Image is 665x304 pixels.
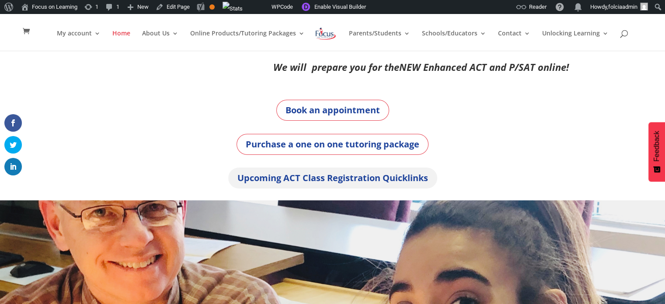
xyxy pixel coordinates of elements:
[276,100,389,121] a: Book an appointment
[142,30,178,51] a: About Us
[190,30,305,51] a: Online Products/Tutoring Packages
[223,2,243,16] img: Views over 48 hours. Click for more Jetpack Stats.
[648,122,665,182] button: Feedback - Show survey
[228,168,437,189] a: Upcoming ACT Class Registration Quicklinks
[653,131,661,161] span: Feedback
[349,30,410,51] a: Parents/Students
[422,30,486,51] a: Schools/Educators
[314,26,337,42] img: Focus on Learning
[542,30,609,51] a: Unlocking Learning
[57,30,101,51] a: My account
[112,30,130,51] a: Home
[237,134,428,155] a: Purchase a one on one tutoring package
[209,4,215,10] div: OK
[608,3,637,10] span: folciaadmin
[399,60,569,73] em: NEW Enhanced ACT and P/SAT online!
[498,30,530,51] a: Contact
[273,60,399,73] em: We will prepare you for the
